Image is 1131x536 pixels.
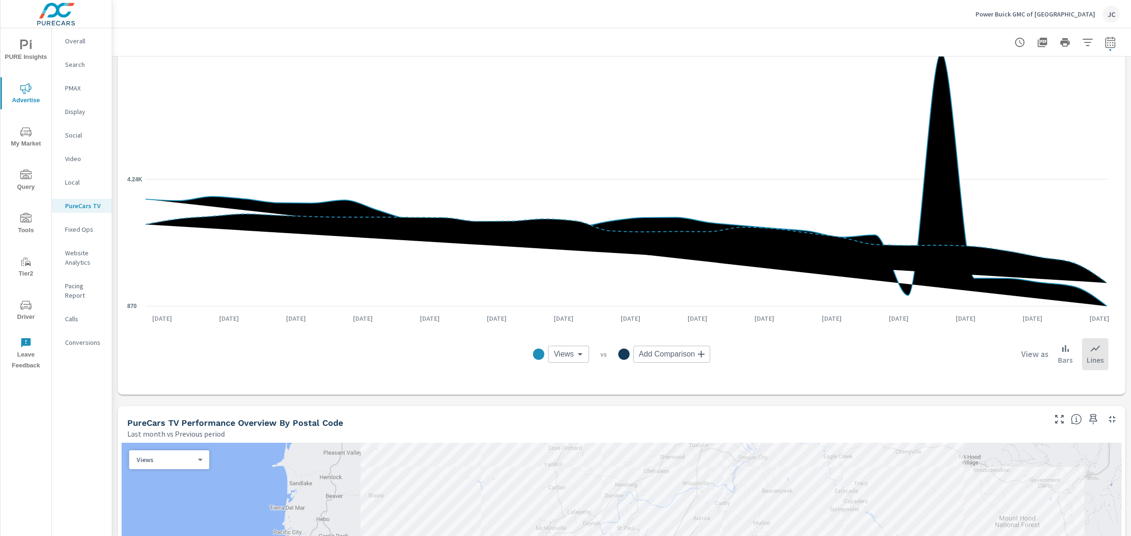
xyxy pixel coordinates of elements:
[1103,6,1120,23] div: JC
[1078,33,1097,52] button: Apply Filters
[52,246,112,269] div: Website Analytics
[589,350,618,358] p: vs
[3,83,49,106] span: Advertise
[213,314,246,323] p: [DATE]
[413,314,446,323] p: [DATE]
[3,170,49,193] span: Query
[52,335,112,349] div: Conversions
[127,418,343,428] h5: PureCars TV Performance Overview By Postal Code
[65,338,104,347] p: Conversions
[52,222,112,236] div: Fixed Ops
[554,349,574,359] span: Views
[614,314,647,323] p: [DATE]
[1058,354,1073,365] p: Bars
[65,36,104,46] p: Overall
[0,28,51,375] div: nav menu
[748,314,781,323] p: [DATE]
[3,300,49,323] span: Driver
[129,455,202,464] div: Views
[1071,414,1082,425] span: Understand PureCars TV performance data by postal code. Individual postal codes can be selected a...
[949,314,982,323] p: [DATE]
[65,154,104,163] p: Video
[1056,33,1074,52] button: Print Report
[1052,412,1067,427] button: Make Fullscreen
[633,346,710,363] div: Add Comparison
[127,303,137,309] text: 870
[346,314,379,323] p: [DATE]
[65,248,104,267] p: Website Analytics
[975,10,1095,18] p: Power Buick GMC of [GEOGRAPHIC_DATA]
[52,199,112,213] div: PureCars TV
[681,314,714,323] p: [DATE]
[65,60,104,69] p: Search
[52,81,112,95] div: PMAX
[52,34,112,48] div: Overall
[137,455,194,464] p: Views
[65,107,104,116] p: Display
[52,152,112,166] div: Video
[815,314,848,323] p: [DATE]
[1086,412,1101,427] span: Save this to your personalized report
[3,126,49,149] span: My Market
[52,57,112,72] div: Search
[1101,33,1120,52] button: Select Date Range
[65,201,104,211] p: PureCars TV
[1087,354,1104,365] p: Lines
[52,105,112,119] div: Display
[3,256,49,279] span: Tier2
[65,178,104,187] p: Local
[52,279,112,302] div: Pacing Report
[65,130,104,140] p: Social
[480,314,513,323] p: [DATE]
[52,312,112,326] div: Calls
[3,213,49,236] span: Tools
[279,314,312,323] p: [DATE]
[52,175,112,189] div: Local
[146,314,179,323] p: [DATE]
[1021,349,1049,359] h6: View as
[3,337,49,371] span: Leave Feedback
[127,428,225,439] p: Last month vs Previous period
[1033,33,1052,52] button: "Export Report to PDF"
[1016,314,1049,323] p: [DATE]
[127,176,142,183] text: 4.24K
[547,314,580,323] p: [DATE]
[548,346,589,363] div: Views
[882,314,915,323] p: [DATE]
[65,281,104,300] p: Pacing Report
[3,40,49,63] span: PURE Insights
[65,225,104,234] p: Fixed Ops
[1105,412,1120,427] button: Minimize Widget
[1083,314,1116,323] p: [DATE]
[65,83,104,93] p: PMAX
[639,349,695,359] span: Add Comparison
[52,128,112,142] div: Social
[65,314,104,324] p: Calls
